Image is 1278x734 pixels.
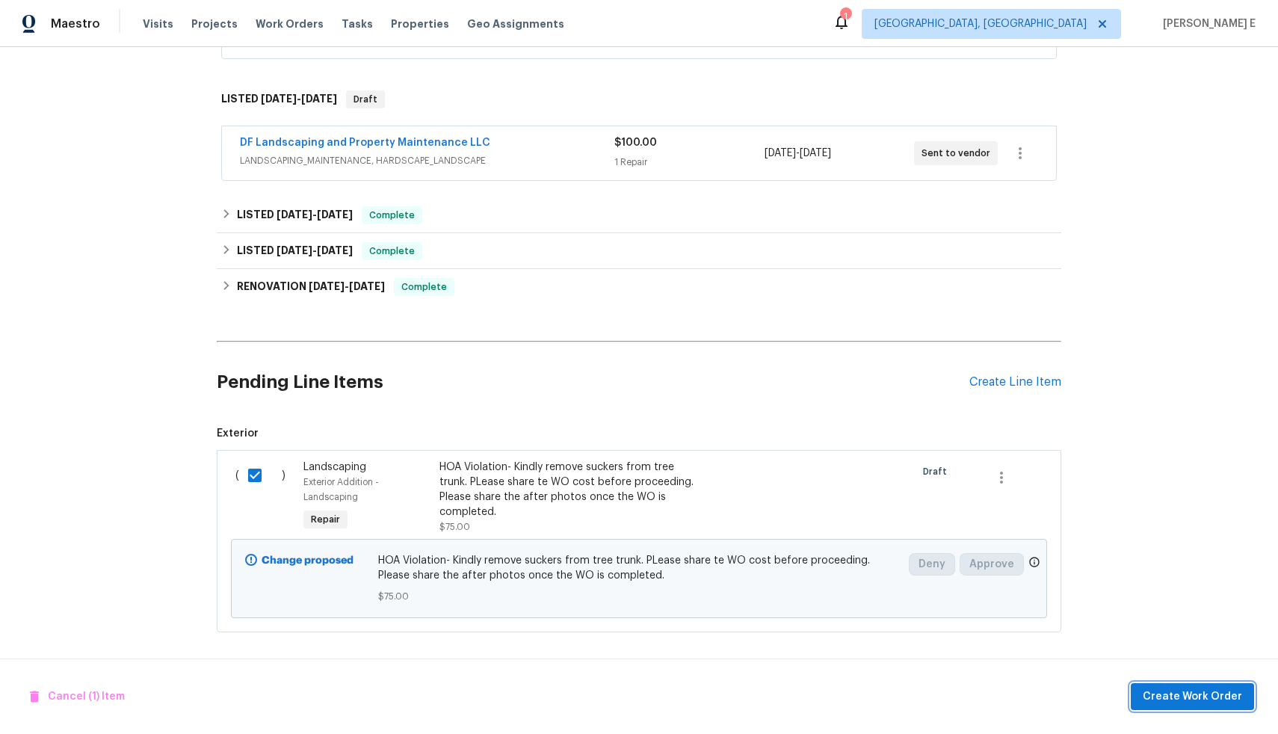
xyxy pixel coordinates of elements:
span: Cancel (1) Item [30,688,125,706]
span: Repair [305,512,346,527]
span: Exterior Addition - Landscaping [303,478,379,502]
span: Exterior [217,426,1061,441]
div: LISTED [DATE]-[DATE]Draft [217,75,1061,123]
a: DF Landscaping and Property Maintenance LLC [240,138,490,148]
span: Maestro [51,16,100,31]
span: [DATE] [301,93,337,104]
span: Draft [923,464,953,479]
span: Complete [395,280,453,294]
span: [DATE] [309,281,345,292]
span: Properties [391,16,449,31]
span: Only a market manager or an area construction manager can approve [1028,556,1040,572]
span: $100.00 [614,138,657,148]
div: LISTED [DATE]-[DATE]Complete [217,197,1061,233]
span: Landscaping [303,462,366,472]
span: Geo Assignments [467,16,564,31]
span: - [261,93,337,104]
h6: LISTED [237,242,353,260]
span: [DATE] [277,209,312,220]
span: [DATE] [317,245,353,256]
h6: LISTED [221,90,337,108]
span: [DATE] [349,281,385,292]
div: LISTED [DATE]-[DATE]Complete [217,233,1061,269]
span: $75.00 [439,522,470,531]
span: - [277,209,353,220]
span: Tasks [342,19,373,29]
span: Complete [363,244,421,259]
span: [DATE] [800,148,831,158]
h6: LISTED [237,206,353,224]
div: HOA Violation- Kindly remove suckers from tree trunk. PLease share te WO cost before proceeding. ... [439,460,703,519]
div: ( ) [231,455,299,539]
div: Create Line Item [969,375,1061,389]
button: Approve [960,553,1024,576]
span: Visits [143,16,173,31]
span: Projects [191,16,238,31]
span: [DATE] [261,93,297,104]
span: - [277,245,353,256]
button: Create Work Order [1131,683,1254,711]
span: [GEOGRAPHIC_DATA], [GEOGRAPHIC_DATA] [874,16,1087,31]
b: Change proposed [262,555,354,566]
span: Complete [363,208,421,223]
span: [PERSON_NAME] E [1157,16,1256,31]
h2: Pending Line Items [217,348,969,417]
span: [DATE] [765,148,796,158]
span: Create Work Order [1143,688,1242,706]
div: 1 Repair [614,155,764,170]
span: Sent to vendor [922,146,996,161]
h6: RENOVATION [237,278,385,296]
button: Cancel (1) Item [24,683,131,711]
span: Draft [348,92,383,107]
button: Deny [909,553,955,576]
span: - [309,281,385,292]
span: [DATE] [277,245,312,256]
span: - [765,146,831,161]
div: 1 [840,9,851,24]
span: HOA Violation- Kindly remove suckers from tree trunk. PLease share te WO cost before proceeding. ... [378,553,901,583]
span: [DATE] [317,209,353,220]
div: RENOVATION [DATE]-[DATE]Complete [217,269,1061,305]
span: LANDSCAPING_MAINTENANCE, HARDSCAPE_LANDSCAPE [240,153,614,168]
span: $75.00 [378,589,901,604]
span: Work Orders [256,16,324,31]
